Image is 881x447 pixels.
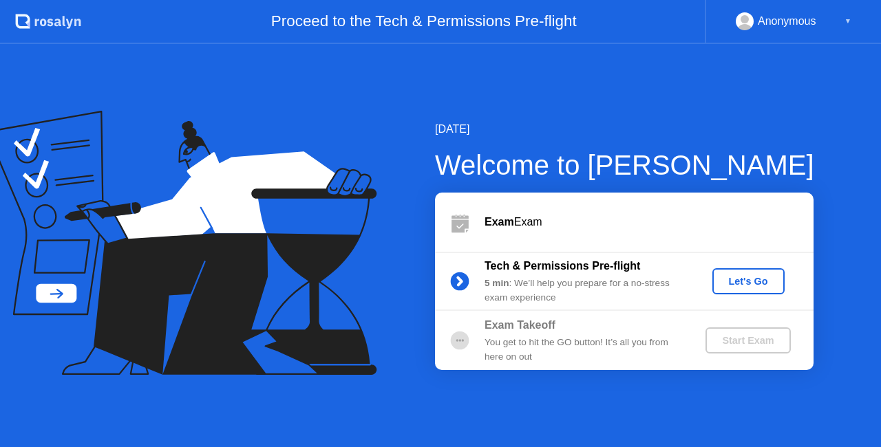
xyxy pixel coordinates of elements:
b: Exam Takeoff [485,319,555,331]
div: : We’ll help you prepare for a no-stress exam experience [485,276,683,305]
b: 5 min [485,278,509,288]
div: ▼ [845,12,851,30]
b: Tech & Permissions Pre-flight [485,260,640,272]
div: You get to hit the GO button! It’s all you from here on out [485,336,683,364]
div: [DATE] [435,121,814,138]
button: Let's Go [712,268,785,294]
div: Let's Go [718,276,779,287]
div: Start Exam [711,335,785,346]
b: Exam [485,216,514,228]
div: Anonymous [758,12,816,30]
button: Start Exam [705,327,790,353]
div: Welcome to [PERSON_NAME] [435,144,814,186]
div: Exam [485,214,814,230]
